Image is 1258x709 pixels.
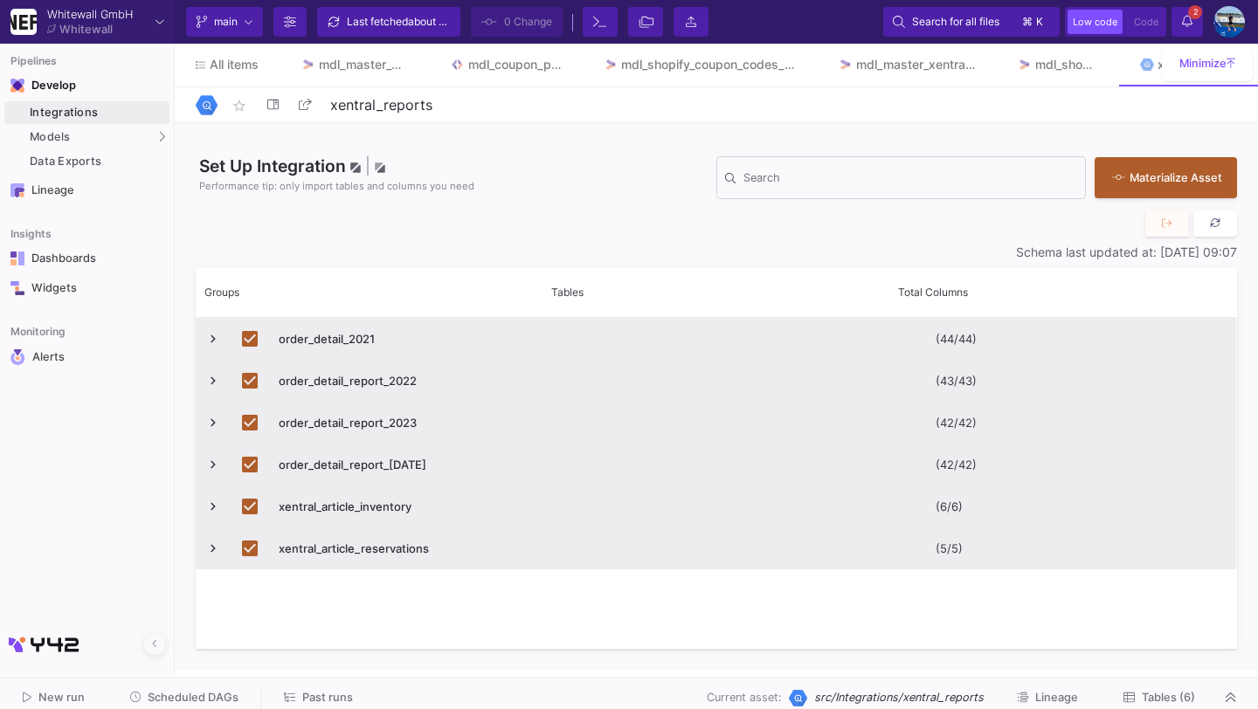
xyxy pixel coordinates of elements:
button: Last fetchedabout 8 hours ago [317,7,460,37]
span: order_detail_report_2022 [279,361,531,402]
y42-import-column-renderer: (42/42) [936,416,977,430]
img: Tab icon [301,58,315,72]
y42-import-column-renderer: (6/6) [936,499,963,513]
a: Data Exports [4,150,169,173]
div: mdl_master_data [319,58,409,72]
span: Current asset: [707,689,782,706]
span: src/Integrations/xentral_reports [814,689,984,706]
a: Navigation iconAlerts [4,342,169,372]
img: Navigation icon [10,281,24,295]
div: Lineage [31,183,145,197]
span: Past runs [302,691,353,704]
div: mdl_coupon_prep [468,58,561,72]
div: Press SPACE to deselect this row. [196,485,1236,527]
div: mdl_master_xentral_url [856,58,976,72]
span: xentral_article_inventory [279,486,531,527]
div: Press SPACE to deselect this row. [196,360,1236,402]
y42-import-column-renderer: (5/5) [936,541,963,555]
div: Integrations [30,106,165,120]
y42-import-column-renderer: (43/43) [936,374,977,388]
y42-import-column-renderer: (44/44) [936,332,977,346]
span: Search for all files [912,9,999,35]
span: main [214,9,238,35]
div: Press SPACE to deselect this row. [196,527,1236,569]
img: Navigation icon [10,79,24,93]
div: Dashboards [31,251,145,265]
img: Tab icon [1140,58,1155,72]
button: Code [1129,10,1164,34]
img: YZ4Yr8zUCx6JYM5gIgaTIQYeTXdcwQjnYC8iZtTV.png [10,9,37,35]
span: xentral_article_reservations [279,528,531,569]
button: 2 [1172,7,1203,37]
span: Tables (6) [1142,691,1195,704]
span: New run [38,691,85,704]
button: ⌘k [1017,11,1050,32]
mat-icon: star_border [229,95,250,116]
span: order_detail_report_2023 [279,403,531,444]
span: k [1036,11,1043,32]
div: Schema last updated at: [DATE] 09:07 [196,245,1237,259]
mat-expansion-panel-header: Navigation iconDevelop [4,72,169,100]
div: mdl_shopify [1035,58,1097,72]
span: All items [210,58,259,72]
div: Last fetched [347,9,452,35]
button: Materialize Asset [1095,157,1237,198]
div: Press SPACE to deselect this row. [196,318,1236,360]
img: [Legacy] Google BigQuery [789,689,807,707]
img: AEdFTp4_RXFoBzJxSaYPMZp7Iyigz82078j9C0hFtL5t=s96-c [1213,6,1245,38]
span: Scheduled DAGs [148,691,238,704]
img: Tab icon [604,58,619,72]
span: 2 [1188,5,1202,19]
div: Develop [31,79,58,93]
img: Tab icon [450,58,465,72]
div: Whitewall GmbH [47,9,133,20]
y42-import-column-renderer: (42/42) [936,458,977,472]
div: mdl_shopify_coupon_codes_prep [621,58,796,72]
img: Logo [196,94,218,116]
a: Integrations [4,101,169,124]
img: Navigation icon [10,251,24,265]
button: Low code [1068,10,1123,34]
span: ⌘ [1022,11,1033,32]
span: Lineage [1035,691,1078,704]
div: xentral_reports [1158,58,1237,72]
div: Whitewall [59,24,113,35]
span: Groups [204,286,239,299]
img: Navigation icon [10,349,25,365]
div: Press SPACE to deselect this row. [196,444,1236,485]
div: Press SPACE to deselect this row. [196,402,1236,444]
button: main [186,7,263,37]
img: Navigation icon [10,183,24,197]
div: Data Exports [30,155,165,169]
a: Navigation iconWidgets [4,274,169,302]
a: Navigation iconLineage [4,176,169,204]
span: | [365,155,370,176]
span: Code [1134,16,1158,28]
span: order_detail_2021 [279,319,531,360]
span: Models [30,130,71,144]
span: Performance tip: only import tables and columns you need [199,179,474,194]
span: Total Columns [898,286,968,299]
div: Widgets [31,281,145,295]
span: about 8 hours ago [408,15,495,28]
a: Navigation iconDashboards [4,244,169,272]
span: order_detail_report_[DATE] [279,444,531,485]
div: Set Up Integration [196,154,716,202]
span: Tables [551,286,584,299]
input: Search for Tables, Columns, etc. [743,174,1077,188]
span: Low code [1073,16,1117,28]
div: Materialize Asset [1112,169,1211,186]
img: Tab icon [1017,58,1032,72]
button: Search for all files⌘k [883,7,1060,37]
img: Tab icon [838,58,853,72]
div: Alerts [32,349,146,365]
